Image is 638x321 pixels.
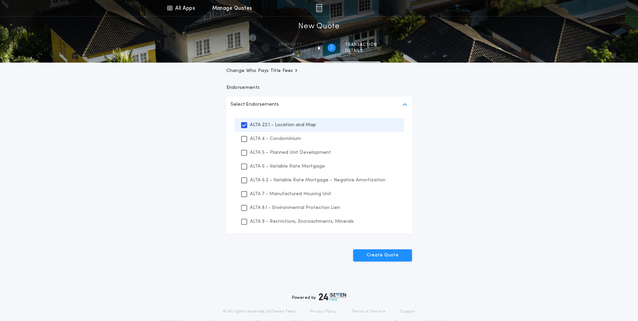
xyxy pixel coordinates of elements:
[226,97,412,113] button: Select Endorsements
[279,42,310,47] span: Property
[250,204,340,211] p: ALTA 8.1 - Environmental Protection Lien
[226,68,412,74] button: Change Who Pays Title Fees
[250,149,331,156] p: ALTA 5 - Planned Unit Development
[345,48,377,53] span: details
[330,45,333,50] h2: 2
[250,177,385,184] p: ALTA 6.2 - Variable Rate Mortgage - Negative Amortization
[292,293,346,301] div: Powered by
[250,121,316,129] p: ALTA 22.1 - Location and Map
[223,309,295,314] p: © All rights reserved. 24|Seven Fees
[316,4,322,12] img: img
[250,190,331,198] p: ALTA 7 - Manufactured Housing Unit
[226,68,299,74] span: Change Who Pays Title Fees
[345,42,377,47] span: Transaction
[319,293,346,301] img: logo
[230,101,279,109] p: Select Endorsements
[250,135,301,142] p: ALTA 4 - Condominium
[226,113,412,234] ul: Select Endorsements
[250,163,325,170] p: ALTA 6 - Variable Rate Mortgage
[352,309,385,314] a: Terms of Service
[353,249,412,261] button: Create Quote
[226,84,412,91] p: Endorsements
[310,309,337,314] a: Privacy Policy
[279,48,310,53] span: information
[445,5,470,11] img: vs-icon
[250,218,354,225] p: ALTA 9 - Restrictions, Encroachments, Minerals
[400,309,415,314] a: Support
[298,21,339,32] h1: New Quote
